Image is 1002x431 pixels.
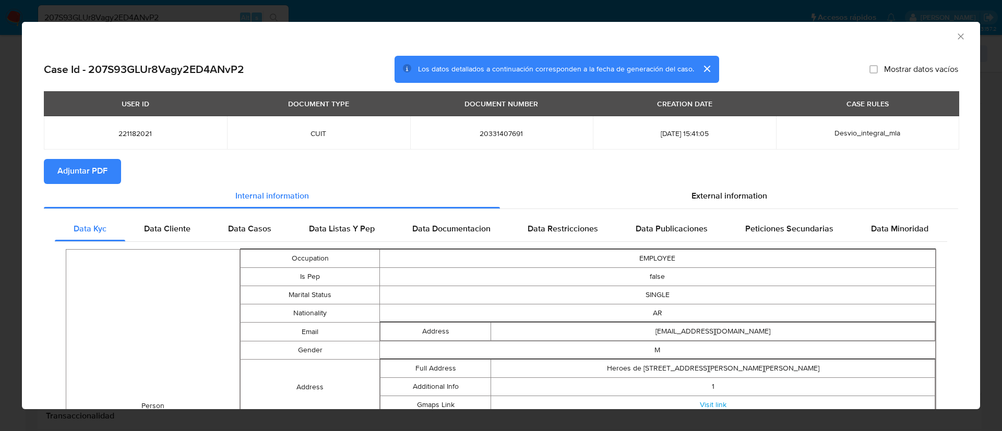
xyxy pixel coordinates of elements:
[380,360,491,378] td: Full Address
[458,95,544,113] div: DOCUMENT NUMBER
[380,378,491,396] td: Additional Info
[44,159,121,184] button: Adjuntar PDF
[651,95,719,113] div: CREATION DATE
[57,160,108,183] span: Adjuntar PDF
[309,223,375,235] span: Data Listas Y Pep
[241,341,379,360] td: Gender
[379,286,935,304] td: SINGLE
[241,286,379,304] td: Marital Status
[745,223,833,235] span: Peticiones Secundarias
[144,223,190,235] span: Data Cliente
[241,323,379,341] td: Email
[691,190,767,202] span: External information
[379,250,935,268] td: EMPLOYEE
[44,184,958,209] div: Detailed info
[228,223,271,235] span: Data Casos
[115,95,156,113] div: USER ID
[241,268,379,286] td: Is Pep
[55,217,947,242] div: Detailed internal info
[379,268,935,286] td: false
[869,65,878,73] input: Mostrar datos vacíos
[240,129,398,138] span: CUIT
[871,223,928,235] span: Data Minoridad
[956,31,965,41] button: Cerrar ventana
[694,56,719,81] button: cerrar
[241,250,379,268] td: Occupation
[884,64,958,75] span: Mostrar datos vacíos
[418,64,694,75] span: Los datos detallados a continuación corresponden a la fecha de generación del caso.
[235,190,309,202] span: Internal information
[700,400,726,410] a: Visit link
[379,304,935,323] td: AR
[528,223,598,235] span: Data Restricciones
[380,396,491,414] td: Gmaps Link
[834,128,900,138] span: Desvio_integral_mla
[379,341,935,360] td: M
[840,95,895,113] div: CASE RULES
[423,129,581,138] span: 20331407691
[44,63,244,76] h2: Case Id - 207S93GLUr8Vagy2ED4ANvP2
[605,129,764,138] span: [DATE] 15:41:05
[491,360,935,378] td: Heroes de [STREET_ADDRESS][PERSON_NAME][PERSON_NAME]
[491,378,935,396] td: 1
[241,360,379,415] td: Address
[282,95,355,113] div: DOCUMENT TYPE
[380,323,491,341] td: Address
[22,22,980,409] div: closure-recommendation-modal
[56,129,214,138] span: 221182021
[74,223,106,235] span: Data Kyc
[491,323,935,341] td: [EMAIL_ADDRESS][DOMAIN_NAME]
[636,223,708,235] span: Data Publicaciones
[412,223,491,235] span: Data Documentacion
[241,304,379,323] td: Nationality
